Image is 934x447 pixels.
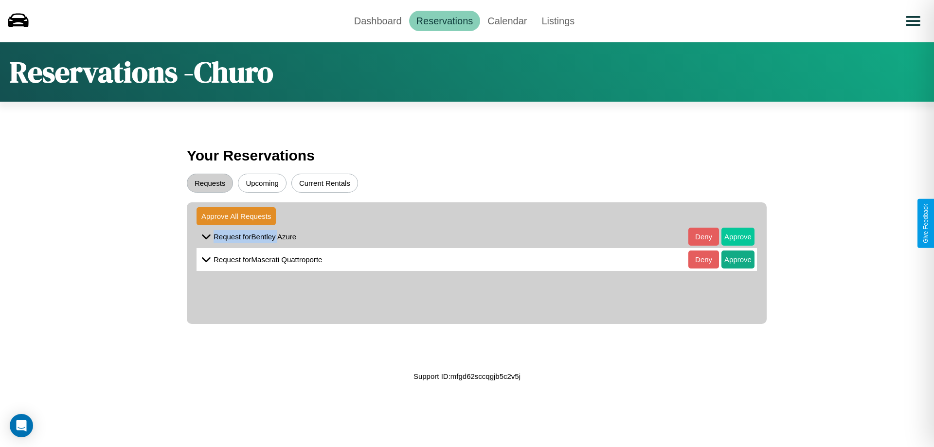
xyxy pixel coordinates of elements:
[688,228,719,246] button: Deny
[238,174,287,193] button: Upcoming
[721,250,754,268] button: Approve
[187,143,747,169] h3: Your Reservations
[899,7,927,35] button: Open menu
[922,204,929,243] div: Give Feedback
[534,11,582,31] a: Listings
[688,250,719,268] button: Deny
[197,207,276,225] button: Approve All Requests
[721,228,754,246] button: Approve
[214,230,296,243] p: Request for Bentley Azure
[291,174,358,193] button: Current Rentals
[187,174,233,193] button: Requests
[413,370,521,383] p: Support ID: mfgd62sccqgjb5c2v5j
[480,11,534,31] a: Calendar
[214,253,322,266] p: Request for Maserati Quattroporte
[347,11,409,31] a: Dashboard
[10,52,273,92] h1: Reservations - Churo
[409,11,481,31] a: Reservations
[10,414,33,437] div: Open Intercom Messenger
